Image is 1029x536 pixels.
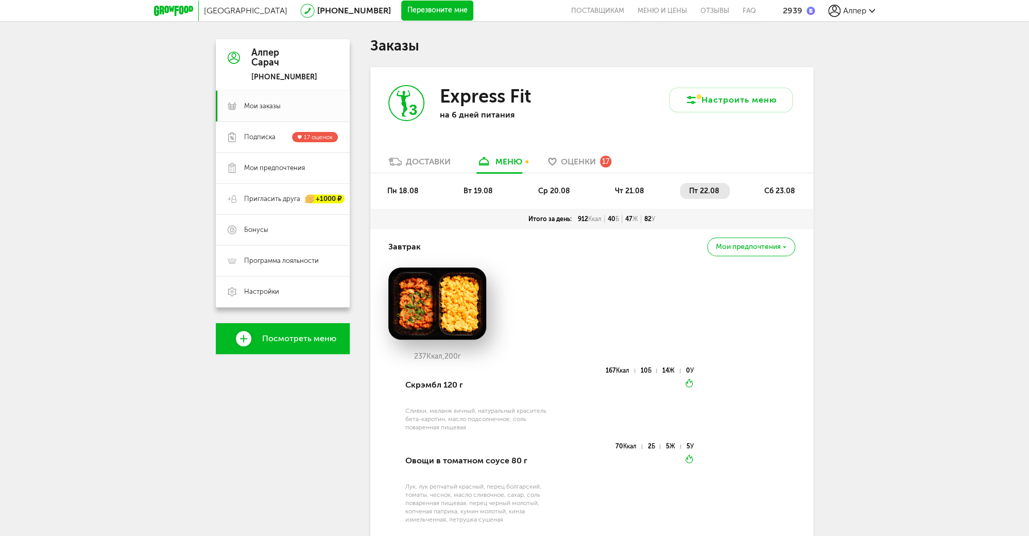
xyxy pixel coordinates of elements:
[244,194,300,204] span: Пригласить друга
[669,88,793,112] button: Настроить меню
[244,163,305,173] span: Мои предпочтения
[670,443,675,450] span: Ж
[495,157,522,166] div: меню
[783,6,802,15] div: 2939
[405,367,548,403] div: Скрэмбл 120 г
[843,6,866,15] span: Алпер
[317,6,391,15] a: [PHONE_NUMBER]
[244,287,279,296] span: Настройки
[525,215,575,223] div: Итого за день:
[543,156,616,173] a: Оценки 17
[471,156,527,173] a: меню
[405,482,548,524] div: Лук, лук репчатый красный, перец болгарский, томаты, чеснок, масло сливочное, сахар, соль поварен...
[641,368,657,373] div: 10
[622,215,641,223] div: 47
[244,102,281,111] span: Мои заказы
[216,276,350,307] a: Настройки
[690,367,694,374] span: У
[387,187,419,195] span: пн 18.08
[216,245,350,276] a: Программа лояльности
[305,195,345,204] div: +1000 ₽
[648,444,660,449] div: 2
[648,367,651,374] span: Б
[687,444,694,449] div: 5
[669,367,675,374] span: Ж
[244,256,319,265] span: Программа лояльности
[216,183,350,214] a: Пригласить друга +1000 ₽
[615,215,619,223] span: Б
[406,157,451,166] div: Доставки
[251,73,317,82] div: [PHONE_NUMBER]
[615,187,644,195] span: чт 21.08
[666,444,680,449] div: 5
[615,444,642,449] div: 70
[588,215,602,223] span: Ккал
[251,48,317,69] div: Алпер Сарач
[388,267,486,340] img: big_3rjlfb2YP8exhexx.png
[383,156,456,173] a: Доставки
[807,7,815,15] img: bonus_b.cdccf46.png
[662,368,680,373] div: 14
[616,367,629,374] span: Ккал
[216,91,350,122] a: Мои заказы
[606,368,634,373] div: 167
[440,85,531,107] h3: Express Fit
[764,187,795,195] span: сб 23.08
[204,6,287,15] span: [GEOGRAPHIC_DATA]
[689,187,719,195] span: пт 22.08
[370,39,813,53] h1: Заказы
[575,215,605,223] div: 912
[464,187,493,195] span: вт 19.08
[426,352,444,361] span: Ккал,
[304,133,333,141] span: 17 оценок
[244,225,268,234] span: Бонусы
[690,443,694,450] span: У
[623,443,637,450] span: Ккал
[405,407,548,431] div: Сливки, меланж яичный, натуральный краситель бета-каротин, масло подсолнечное, соль поваренная пи...
[716,243,781,250] span: Мои предпочтения
[405,443,548,478] div: Овощи в томатном соусе 80 г
[216,122,350,153] a: Подписка 17 оценок
[632,215,638,223] span: Ж
[440,110,574,120] p: на 6 дней питания
[388,353,486,361] div: 237 200
[262,334,336,343] span: Посмотреть меню
[244,132,276,142] span: Подписка
[651,443,655,450] span: Б
[651,215,655,223] span: У
[458,352,461,361] span: г
[216,214,350,245] a: Бонусы
[401,1,473,21] button: Перезвоните мне
[605,215,622,223] div: 40
[600,156,611,167] div: 17
[641,215,658,223] div: 82
[216,323,350,354] a: Посмотреть меню
[686,368,694,373] div: 0
[561,157,596,166] span: Оценки
[216,153,350,183] a: Мои предпочтения
[388,237,421,257] h4: Завтрак
[538,187,570,195] span: ср 20.08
